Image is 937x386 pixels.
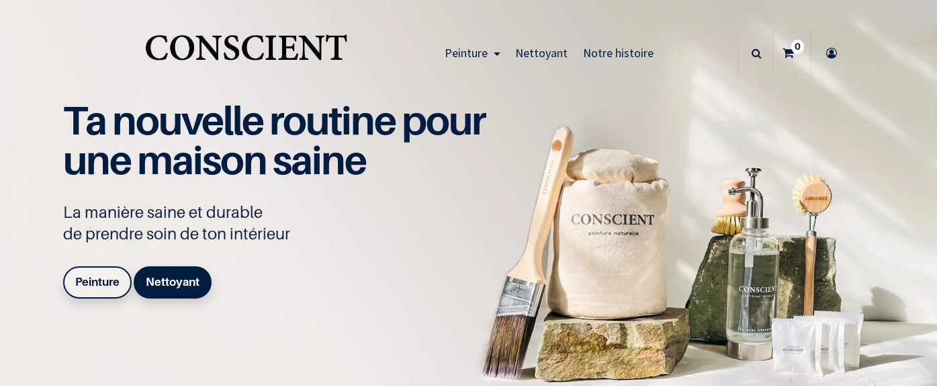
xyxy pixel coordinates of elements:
span: Peinture [445,45,488,61]
a: Peinture [63,266,132,299]
b: Peinture [75,275,120,288]
span: Notre histoire [583,45,654,61]
img: Conscient [142,27,350,80]
a: Peinture [437,30,508,77]
a: Logo of Conscient [142,27,350,80]
span: Nettoyant [515,45,568,61]
a: Nettoyant [134,266,212,299]
span: Ta nouvelle routine pour une maison saine [63,96,485,184]
p: La manière saine et durable de prendre soin de ton intérieur [63,202,500,245]
sup: 0 [791,40,804,53]
b: Nettoyant [146,275,199,288]
a: 0 [773,30,811,77]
